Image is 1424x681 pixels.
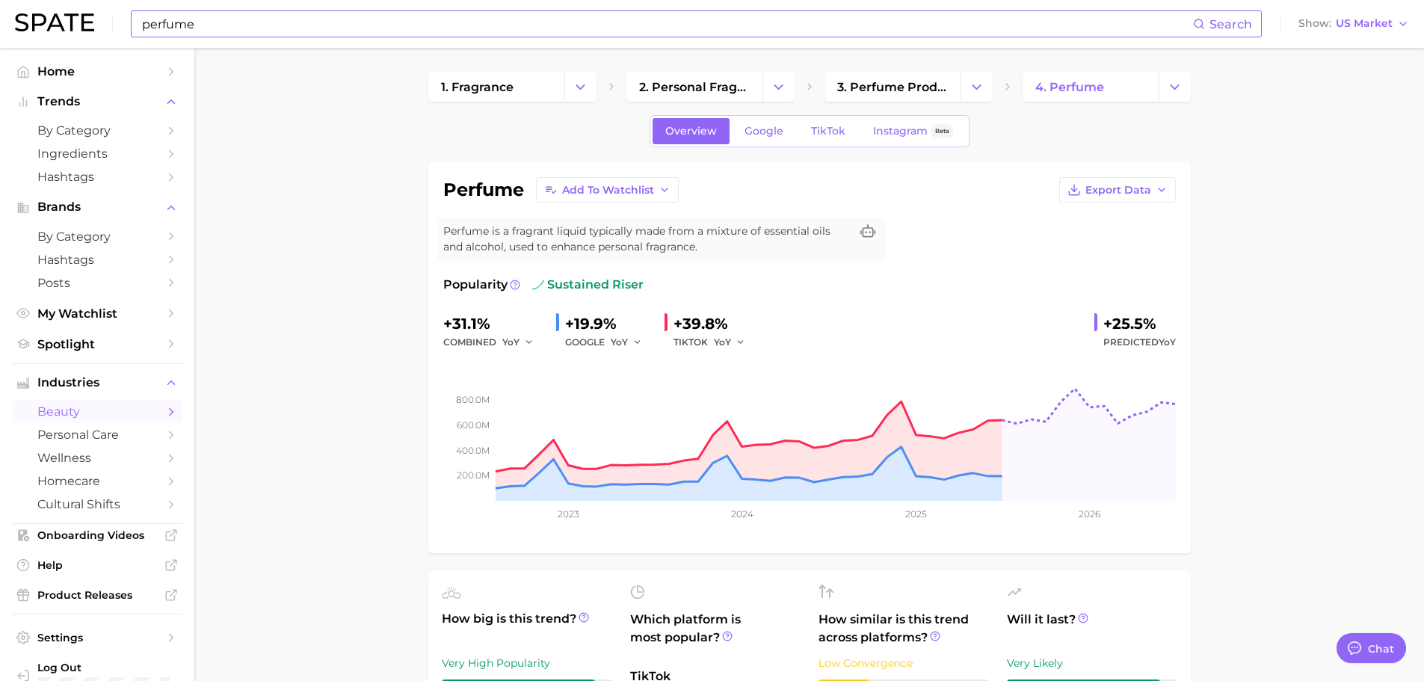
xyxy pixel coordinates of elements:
span: My Watchlist [37,306,157,321]
div: combined [443,333,544,351]
button: Industries [12,372,182,394]
span: 4. perfume [1035,80,1104,94]
a: Home [12,60,182,83]
span: by Category [37,229,157,244]
a: Onboarding Videos [12,524,182,546]
span: How similar is this trend across platforms? [819,611,989,647]
h1: perfume [443,181,524,199]
span: Show [1298,19,1331,28]
span: Beta [935,125,949,138]
span: How big is this trend? [442,610,612,647]
span: 3. perfume products [837,80,948,94]
span: Overview [665,125,717,138]
span: Popularity [443,276,508,294]
div: +31.1% [443,312,544,336]
span: Posts [37,276,157,290]
span: 2. personal fragrance [639,80,750,94]
span: Hashtags [37,253,157,267]
span: sustained riser [532,276,644,294]
span: YoY [611,336,628,348]
img: sustained riser [532,279,544,291]
img: SPATE [15,13,94,31]
button: Export Data [1059,177,1176,203]
span: US Market [1336,19,1393,28]
span: Which platform is most popular? [630,611,801,660]
span: YoY [502,336,520,348]
span: Perfume is a fragrant liquid typically made from a mixture of essential oils and alcohol, used to... [443,224,850,255]
a: cultural shifts [12,493,182,516]
div: Very High Popularity [442,654,612,672]
a: homecare [12,469,182,493]
span: Export Data [1085,184,1151,197]
a: Google [732,118,796,144]
tspan: 2025 [905,508,927,520]
span: personal care [37,428,157,442]
button: YoY [714,333,746,351]
span: Brands [37,200,157,214]
input: Search here for a brand, industry, or ingredient [141,11,1193,37]
button: YoY [502,333,534,351]
span: Predicted [1103,333,1176,351]
span: Industries [37,376,157,389]
button: Trends [12,90,182,113]
a: My Watchlist [12,302,182,325]
a: 2. personal fragrance [626,72,762,102]
a: 3. perfume products [824,72,961,102]
tspan: 2026 [1079,508,1100,520]
span: TikTok [811,125,845,138]
button: Brands [12,196,182,218]
span: Google [745,125,783,138]
span: Help [37,558,157,572]
span: Product Releases [37,588,157,602]
a: beauty [12,400,182,423]
a: TikTok [798,118,858,144]
a: Help [12,554,182,576]
a: wellness [12,446,182,469]
span: Onboarding Videos [37,529,157,542]
span: Trends [37,95,157,108]
tspan: 2024 [730,508,753,520]
a: Spotlight [12,333,182,356]
a: Posts [12,271,182,295]
span: Add to Watchlist [562,184,654,197]
span: Search [1209,17,1252,31]
span: beauty [37,404,157,419]
div: +25.5% [1103,312,1176,336]
span: Instagram [873,125,928,138]
span: YoY [714,336,731,348]
a: Settings [12,626,182,649]
span: by Category [37,123,157,138]
a: personal care [12,423,182,446]
span: YoY [1159,336,1176,348]
a: Hashtags [12,248,182,271]
div: Low Convergence [819,654,989,672]
a: Hashtags [12,165,182,188]
span: Will it last? [1007,611,1177,647]
button: Change Category [762,72,795,102]
span: wellness [37,451,157,465]
tspan: 2023 [557,508,579,520]
div: GOOGLE [565,333,653,351]
a: by Category [12,119,182,142]
div: TIKTOK [674,333,756,351]
span: Ingredients [37,147,157,161]
a: 4. perfume [1023,72,1159,102]
div: +39.8% [674,312,756,336]
a: InstagramBeta [860,118,967,144]
span: 1. fragrance [441,80,514,94]
span: cultural shifts [37,497,157,511]
span: Settings [37,631,157,644]
span: Spotlight [37,337,157,351]
div: +19.9% [565,312,653,336]
span: homecare [37,474,157,488]
a: 1. fragrance [428,72,564,102]
button: Change Category [564,72,597,102]
button: Add to Watchlist [536,177,679,203]
span: Log Out [37,661,206,674]
button: Change Category [1159,72,1191,102]
div: Very Likely [1007,654,1177,672]
a: Overview [653,118,730,144]
button: Change Category [961,72,993,102]
a: Product Releases [12,584,182,606]
span: Hashtags [37,170,157,184]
